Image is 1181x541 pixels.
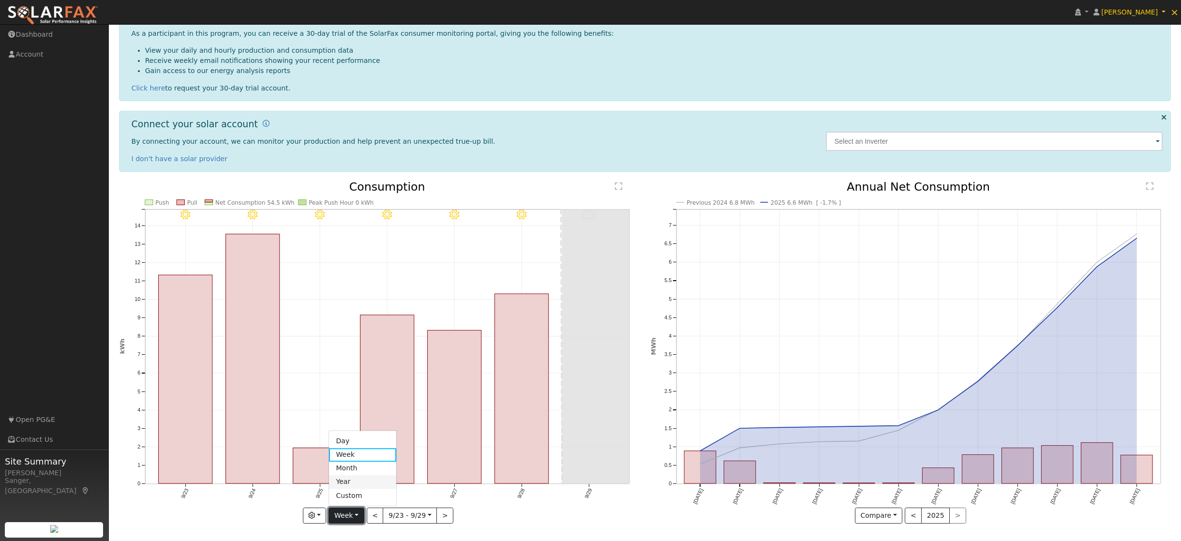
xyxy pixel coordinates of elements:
[1129,488,1141,505] text: [DATE]
[495,294,549,483] rect: onclick=""
[180,488,190,499] text: 9/23
[329,448,396,462] a: Week
[669,259,672,265] text: 6
[1135,232,1139,236] circle: onclick=""
[293,448,346,484] rect: onclick=""
[5,455,104,468] span: Site Summary
[1147,182,1154,190] text: 
[329,489,396,502] a: Custom
[857,424,861,429] circle: onclick=""
[851,488,863,505] text: [DATE]
[137,315,140,320] text: 9
[436,508,453,524] button: >
[247,488,257,499] text: 9/24
[7,5,98,26] img: SolarFax
[732,488,744,505] text: [DATE]
[158,275,212,483] rect: onclick=""
[936,407,941,412] circle: onclick=""
[1055,305,1060,310] circle: onclick=""
[135,296,140,302] text: 10
[1135,236,1139,240] circle: onclick=""
[1042,446,1074,484] rect: onclick=""
[135,259,140,265] text: 12
[664,388,672,394] text: 2.5
[155,199,169,206] text: Push
[692,488,704,505] text: [DATE]
[855,508,903,524] button: Compare
[1016,344,1020,348] circle: onclick=""
[1095,260,1099,265] circle: onclick=""
[669,444,672,450] text: 1
[145,56,1163,66] li: Receive weekly email notifications showing your recent performance
[180,210,190,220] i: 9/23 - Clear
[225,234,279,483] rect: onclick=""
[329,475,396,489] a: Year
[817,440,822,444] circle: onclick=""
[137,481,140,486] text: 0
[137,333,140,339] text: 8
[382,210,392,220] i: 9/26 - Clear
[5,468,104,478] div: [PERSON_NAME]
[583,488,593,499] text: 9/29
[664,240,672,246] text: 6.5
[1101,8,1158,16] span: [PERSON_NAME]
[517,210,527,220] i: 9/28 - Clear
[976,380,980,384] circle: onclick=""
[669,407,672,413] text: 2
[247,210,257,220] i: 9/24 - Clear
[314,210,325,220] i: 9/25 - Clear
[329,435,396,448] a: Day
[922,468,954,483] rect: onclick=""
[664,425,672,431] text: 1.5
[1049,488,1061,505] text: [DATE]
[50,525,58,533] img: retrieve
[698,462,702,466] circle: onclick=""
[137,351,140,357] text: 7
[132,137,495,145] span: By connecting your account, we can monitor your production and help prevent an unexpected true-up...
[349,180,425,194] text: Consumption
[698,449,702,453] circle: onclick=""
[905,508,922,524] button: <
[137,444,140,450] text: 2
[449,488,459,499] text: 9/27
[1081,443,1113,484] rect: onclick=""
[215,199,295,206] text: Net Consumption 54.5 kWh
[1016,344,1020,348] circle: onclick=""
[777,425,782,430] circle: onclick=""
[921,508,950,524] button: 2025
[132,83,1163,93] div: to request your 30-day trial account.
[737,426,742,431] circle: onclick=""
[367,508,384,524] button: <
[187,199,197,206] text: Pull
[669,481,672,486] text: 0
[137,407,140,413] text: 4
[777,442,782,446] circle: onclick=""
[1121,455,1153,484] rect: onclick=""
[664,315,672,320] text: 4.5
[1089,488,1101,505] text: [DATE]
[132,29,1163,39] p: As a participant in this program, you can receive a 30-day trial of the SolarFax consumer monitor...
[669,370,672,376] text: 3
[857,439,861,443] circle: onclick=""
[132,84,165,92] a: Click here
[664,351,672,357] text: 3.5
[847,180,990,194] text: Annual Net Consumption
[383,508,437,524] button: 9/23 - 9/29
[664,462,672,468] text: 0.5
[360,315,414,483] rect: onclick=""
[687,199,755,206] text: Previous 2024 6.8 MWh
[897,423,901,428] circle: onclick=""
[135,241,140,247] text: 13
[737,446,742,450] circle: onclick=""
[329,462,396,475] a: Month
[137,462,140,468] text: 1
[1170,6,1179,18] span: ×
[615,182,623,190] text: 
[428,331,481,484] rect: onclick=""
[897,428,901,433] circle: onclick=""
[329,508,364,524] button: Week
[771,199,841,206] text: 2025 6.6 MWh [ -1.7% ]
